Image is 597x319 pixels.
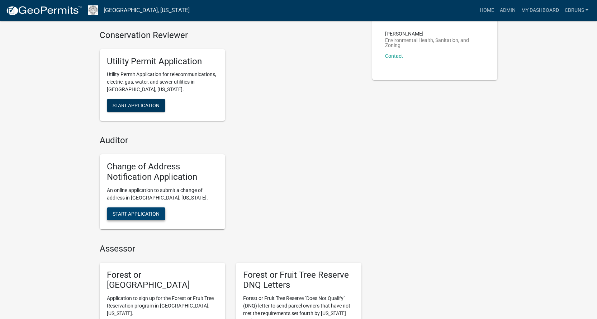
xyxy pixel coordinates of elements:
h4: Conservation Reviewer [100,30,361,41]
img: Franklin County, Iowa [88,5,98,15]
h4: Assessor [100,244,361,254]
a: My Dashboard [518,4,562,17]
h5: Change of Address Notification Application [107,161,218,182]
a: Home [477,4,497,17]
h4: Auditor [100,135,361,146]
button: Start Application [107,207,165,220]
p: Utility Permit Application for telecommunications, electric, gas, water, and sewer utilities in [... [107,71,218,93]
a: Admin [497,4,518,17]
p: [PERSON_NAME] [385,31,485,36]
span: Start Application [113,103,160,108]
p: Application to sign up for the Forest or Fruit Tree Reservation program in [GEOGRAPHIC_DATA], [US... [107,295,218,317]
span: Start Application [113,211,160,216]
a: cbruns [562,4,591,17]
a: [GEOGRAPHIC_DATA], [US_STATE] [104,4,190,17]
button: Start Application [107,99,165,112]
p: Environmental Health, Sanitation, and Zoning [385,38,485,48]
h5: Forest or [GEOGRAPHIC_DATA] [107,270,218,291]
a: Contact [385,53,403,59]
h5: Forest or Fruit Tree Reserve DNQ Letters [243,270,354,291]
p: An online application to submit a change of address in [GEOGRAPHIC_DATA], [US_STATE]. [107,187,218,202]
h5: Utility Permit Application [107,56,218,67]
